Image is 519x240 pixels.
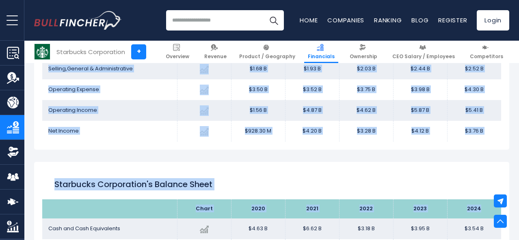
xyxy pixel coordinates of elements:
h2: Starbucks Corporation's Balance Sheet [54,178,489,190]
a: Ranking [374,16,402,24]
img: SBUX logo [35,44,50,59]
img: Bullfincher logo [34,11,122,30]
td: $5.87 B [393,100,447,121]
td: $1.56 B [231,100,285,121]
td: $4.62 B [339,100,393,121]
span: Selling,General & Administrative [48,65,133,72]
span: Operating Expense [48,85,99,93]
a: Revenue [201,41,230,63]
td: $6.62 B [285,218,339,239]
a: Ownership [346,41,381,63]
td: $5.41 B [447,100,501,121]
a: Blog [411,16,428,24]
td: $3.52 B [285,79,339,100]
td: $3.95 B [393,218,447,239]
img: Ownership [7,146,19,158]
button: Search [264,10,284,31]
div: Starbucks Corporation [56,47,125,57]
td: $2.03 B [339,59,393,79]
a: Home [300,16,318,24]
th: 2022 [339,199,393,218]
span: Cash and Cash Equivalents [48,225,120,232]
span: CEO Salary / Employees [392,53,455,60]
td: $2.52 B [447,59,501,79]
span: Revenue [204,53,227,60]
a: CEO Salary / Employees [389,41,458,63]
td: $4.12 B [393,121,447,142]
span: Financials [308,53,335,60]
td: $3.54 B [447,218,501,239]
td: $3.76 B [447,121,501,142]
td: $928.30 M [231,121,285,142]
td: $3.50 B [231,79,285,100]
th: 2024 [447,199,501,218]
a: Go to homepage [34,11,121,30]
span: Overview [166,53,189,60]
a: Financials [304,41,338,63]
td: $4.63 B [231,218,285,239]
th: 2023 [393,199,447,218]
span: Product / Geography [239,53,295,60]
a: Companies [327,16,364,24]
td: $1.93 B [285,59,339,79]
th: Chart [177,199,231,218]
span: Operating Income [48,106,97,114]
span: Ownership [350,53,377,60]
td: $4.30 B [447,79,501,100]
td: $3.98 B [393,79,447,100]
th: 2021 [285,199,339,218]
td: $2.44 B [393,59,447,79]
a: Competitors [466,41,507,63]
a: Login [477,10,509,31]
td: $4.87 B [285,100,339,121]
a: Register [438,16,467,24]
th: 2020 [231,199,285,218]
td: $3.75 B [339,79,393,100]
span: Competitors [470,53,503,60]
a: Overview [162,41,193,63]
td: $3.28 B [339,121,393,142]
span: Net Income [48,127,79,135]
a: + [131,44,146,59]
td: $3.18 B [339,218,393,239]
td: $1.68 B [231,59,285,79]
a: Product / Geography [236,41,299,63]
td: $4.20 B [285,121,339,142]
